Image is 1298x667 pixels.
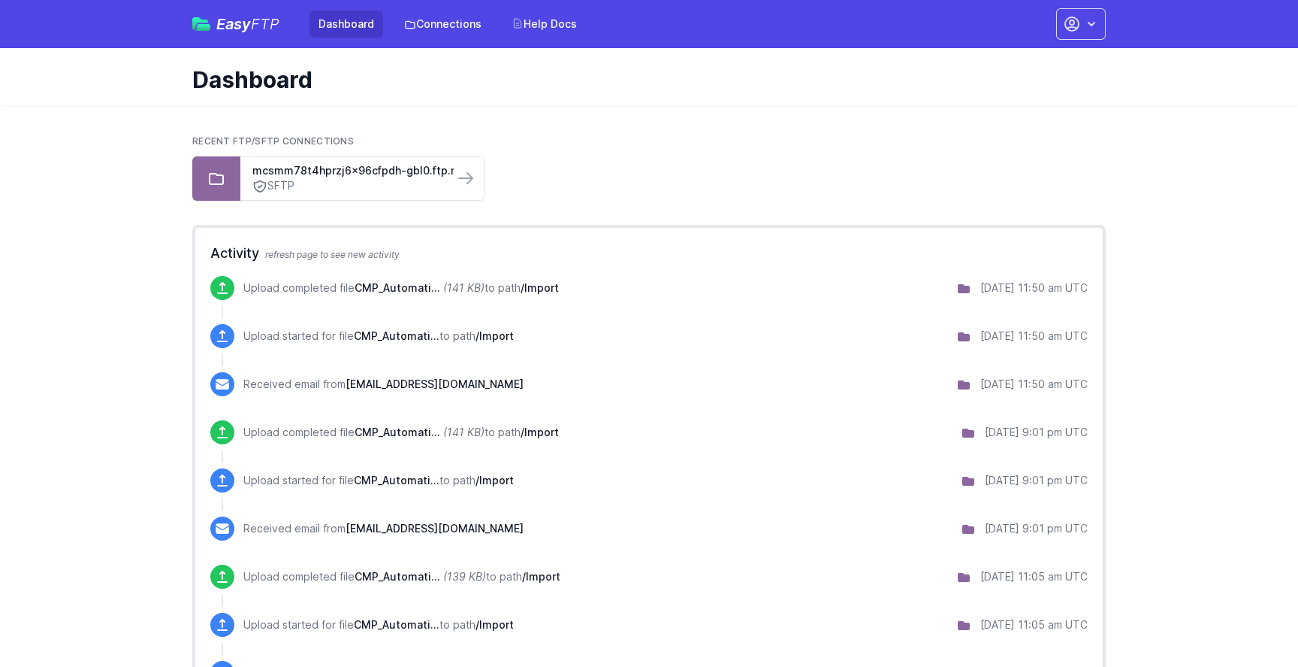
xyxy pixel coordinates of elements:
img: easyftp_logo.png [192,17,210,31]
span: FTP [251,15,279,33]
p: Upload completed file to path [243,425,559,440]
i: (141 KB) [443,281,484,294]
span: CMP_Automation_MM_Approval_Completed.tsv [355,570,440,583]
span: CMP_Automation_MM_Approval_Completed.tsv [354,474,439,487]
div: [DATE] 11:50 am UTC [980,280,1088,296]
div: [DATE] 11:05 am UTC [980,569,1088,584]
p: Received email from [243,377,524,392]
h1: Dashboard [192,66,1094,93]
span: refresh page to see new activity [265,249,400,260]
div: [DATE] 9:01 pm UTC [985,425,1088,440]
span: [EMAIL_ADDRESS][DOMAIN_NAME] [346,522,524,535]
a: Connections [395,11,491,38]
p: Upload completed file to path [243,569,560,584]
span: /Import [521,281,559,294]
span: /Import [475,474,514,487]
a: Help Docs [503,11,586,38]
i: (139 KB) [443,570,486,583]
p: Upload started for file to path [243,329,514,344]
div: [DATE] 9:01 pm UTC [985,521,1088,536]
span: /Import [475,329,514,342]
span: [EMAIL_ADDRESS][DOMAIN_NAME] [346,377,524,390]
div: [DATE] 11:05 am UTC [980,617,1088,632]
div: [DATE] 11:50 am UTC [980,377,1088,392]
h2: Recent FTP/SFTP Connections [192,135,1106,147]
span: CMP_Automation_MM_Approval_Completed.tsv [355,426,440,438]
span: CMP_Automation_MM_Approval_Completed.tsv [355,281,440,294]
p: Upload started for file to path [243,617,514,632]
i: (141 KB) [443,426,484,438]
span: /Import [475,618,514,631]
div: [DATE] 9:01 pm UTC [985,473,1088,488]
a: Dashboard [309,11,383,38]
a: SFTP [252,178,442,194]
span: CMP_Automation_MM_Approval_Completed.tsv [354,329,439,342]
a: EasyFTP [192,17,279,32]
span: Easy [216,17,279,32]
h2: Activity [210,243,1088,264]
div: [DATE] 11:50 am UTC [980,329,1088,344]
span: CMP_Automation_MM_Approval_Completed.tsv [354,618,439,631]
p: Upload started for file to path [243,473,514,488]
span: /Import [522,570,560,583]
span: /Import [521,426,559,438]
a: mcsmm78t4hprzj6x96cfpdh-gbl0.ftp.marketingcloud... [252,163,442,178]
p: Upload completed file to path [243,280,559,296]
p: Received email from [243,521,524,536]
